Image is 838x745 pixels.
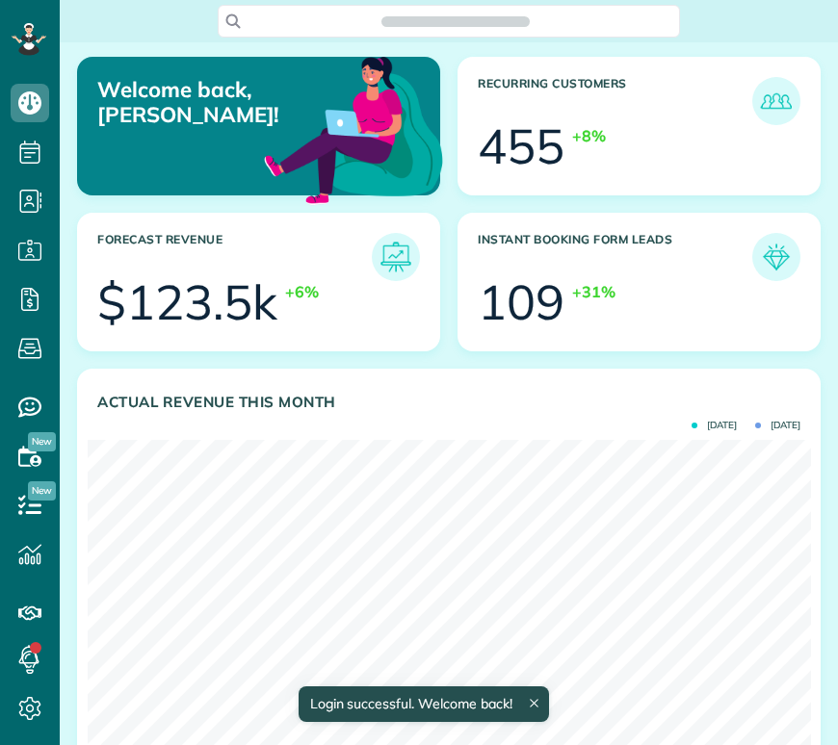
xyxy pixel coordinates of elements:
[757,238,796,276] img: icon_form_leads-04211a6a04a5b2264e4ee56bc0799ec3eb69b7e499cbb523a139df1d13a81ae0.png
[28,481,56,501] span: New
[260,35,447,221] img: dashboard_welcome-42a62b7d889689a78055ac9021e634bf52bae3f8056760290aed330b23ab8690.png
[97,278,277,326] div: $123.5k
[478,122,564,170] div: 455
[478,77,752,125] h3: Recurring Customers
[757,82,796,120] img: icon_recurring_customers-cf858462ba22bcd05b5a5880d41d6543d210077de5bb9ebc9590e49fd87d84ed.png
[478,233,752,281] h3: Instant Booking Form Leads
[572,281,615,303] div: +31%
[478,278,564,326] div: 109
[401,12,510,31] span: Search ZenMaid…
[755,421,800,430] span: [DATE]
[97,233,372,281] h3: Forecast Revenue
[97,394,800,411] h3: Actual Revenue this month
[298,686,548,722] div: Login successful. Welcome back!
[377,238,415,276] img: icon_forecast_revenue-8c13a41c7ed35a8dcfafea3cbb826a0462acb37728057bba2d056411b612bbbe.png
[285,281,319,303] div: +6%
[97,77,324,128] p: Welcome back, [PERSON_NAME]!
[692,421,737,430] span: [DATE]
[28,432,56,451] span: New
[572,125,606,147] div: +8%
